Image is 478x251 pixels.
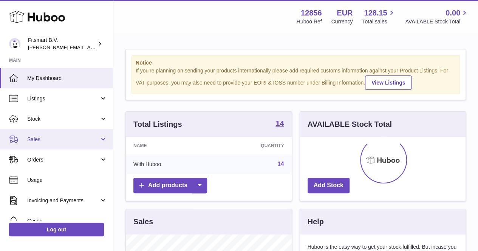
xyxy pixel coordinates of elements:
[27,75,107,82] span: My Dashboard
[27,156,99,163] span: Orders
[365,75,411,90] a: View Listings
[213,137,291,154] th: Quantity
[136,67,456,90] div: If you're planning on sending your products internationally please add required customs informati...
[28,37,96,51] div: Fitsmart B.V.
[9,38,20,49] img: jonathan@leaderoo.com
[405,8,469,25] a: 0.00 AVAILABLE Stock Total
[362,18,396,25] span: Total sales
[364,8,387,18] span: 128.15
[133,217,153,227] h3: Sales
[136,59,456,66] strong: Notice
[27,177,107,184] span: Usage
[27,217,107,225] span: Cases
[27,115,99,123] span: Stock
[28,44,152,50] span: [PERSON_NAME][EMAIL_ADDRESS][DOMAIN_NAME]
[277,161,284,167] a: 14
[331,18,353,25] div: Currency
[275,120,284,129] a: 14
[362,8,396,25] a: 128.15 Total sales
[9,223,104,236] a: Log out
[308,119,392,129] h3: AVAILABLE Stock Total
[126,154,213,174] td: With Huboo
[301,8,322,18] strong: 12856
[337,8,353,18] strong: EUR
[27,197,99,204] span: Invoicing and Payments
[27,95,99,102] span: Listings
[133,119,182,129] h3: Total Listings
[446,8,460,18] span: 0.00
[133,178,207,193] a: Add products
[308,217,324,227] h3: Help
[405,18,469,25] span: AVAILABLE Stock Total
[126,137,213,154] th: Name
[27,136,99,143] span: Sales
[275,120,284,127] strong: 14
[297,18,322,25] div: Huboo Ref
[308,178,350,193] a: Add Stock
